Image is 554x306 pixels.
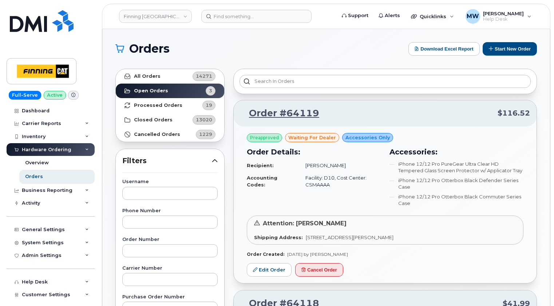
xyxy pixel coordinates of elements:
strong: All Orders [134,73,161,79]
input: Search in orders [240,75,531,88]
a: Processed Orders19 [116,98,224,113]
span: 14271 [196,73,212,80]
a: Cancelled Orders1229 [116,127,224,142]
button: Download Excel Report [408,42,480,56]
a: All Orders14271 [116,69,224,84]
span: Attention: [PERSON_NAME] [263,220,347,227]
strong: Closed Orders [134,117,173,123]
strong: Cancelled Orders [134,132,180,137]
h3: Accessories: [389,146,523,157]
span: 3 [209,87,212,94]
a: Edit Order [247,263,292,277]
button: Cancel Order [295,263,343,277]
td: Facility: D10, Cost Center: CSMAAAA [299,172,381,191]
strong: Order Created: [247,251,284,257]
label: Carrier Number [122,266,218,271]
strong: Accounting Codes: [247,175,277,188]
span: 13020 [196,116,212,123]
span: Filters [122,156,212,166]
li: iPhone 12/12 Pro Otterbox Black Defender Series Case [389,177,523,190]
strong: Shipping Address: [254,234,303,240]
label: Order Number [122,237,218,242]
a: Order #64119 [240,107,319,120]
label: Phone Number [122,209,218,213]
span: Orders [129,43,170,54]
span: $116.52 [498,108,530,118]
button: Start New Order [483,42,537,56]
label: Purchase Order Number [122,295,218,299]
span: 1229 [199,131,212,138]
span: waiting for dealer [288,134,336,141]
span: [STREET_ADDRESS][PERSON_NAME] [306,234,393,240]
label: Username [122,180,218,184]
li: iPhone 12/12 Pro PureGear Ultra Clear HD Tempered Glass Screen Protector w/ Applicator Tray [389,161,523,174]
span: Preapproved [250,134,279,141]
li: iPhone 12/12 Pro Otterbox Black Commuter Series Case [389,193,523,207]
a: Closed Orders13020 [116,113,224,127]
span: 19 [206,102,212,109]
h3: Order Details: [247,146,381,157]
span: [DATE] by [PERSON_NAME] [287,251,348,257]
a: Open Orders3 [116,84,224,98]
strong: Recipient: [247,162,274,168]
span: Accessories Only [345,134,390,141]
td: [PERSON_NAME] [299,159,381,172]
strong: Processed Orders [134,102,182,108]
strong: Open Orders [134,88,168,94]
